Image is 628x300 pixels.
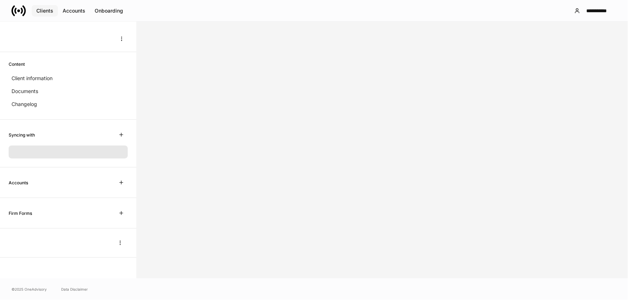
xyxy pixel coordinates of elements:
p: Client information [12,75,53,82]
p: Documents [12,88,38,95]
a: Client information [9,72,128,85]
div: Clients [36,8,53,13]
h6: Firm Forms [9,210,32,217]
h6: Syncing with [9,131,35,138]
h6: Content [9,61,25,68]
div: Onboarding [95,8,123,13]
button: Clients [32,5,58,17]
div: Accounts [63,8,85,13]
h6: Accounts [9,179,28,186]
a: Documents [9,85,128,98]
a: Changelog [9,98,128,111]
button: Accounts [58,5,90,17]
p: Changelog [12,101,37,108]
span: © 2025 OneAdvisory [12,286,47,292]
a: Data Disclaimer [61,286,88,292]
button: Onboarding [90,5,128,17]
